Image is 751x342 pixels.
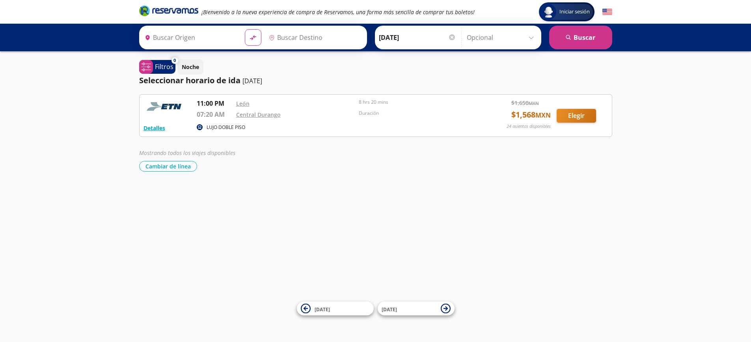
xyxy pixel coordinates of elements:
p: 07:20 AM [197,110,232,119]
iframe: Messagebird Livechat Widget [705,296,743,334]
button: 0Filtros [139,60,175,74]
em: ¡Bienvenido a la nueva experiencia de compra de Reservamos, una forma más sencilla de comprar tus... [201,8,475,16]
a: León [236,100,250,107]
i: Brand Logo [139,5,198,17]
p: LUJO DOBLE PISO [207,124,245,131]
a: Brand Logo [139,5,198,19]
p: 24 asientos disponibles [507,123,551,130]
p: Filtros [155,62,173,71]
input: Opcional [467,28,537,47]
button: [DATE] [378,302,455,316]
input: Buscar Origen [142,28,239,47]
button: Cambiar de línea [139,161,197,172]
span: Iniciar sesión [556,8,593,16]
p: Noche [182,63,199,71]
small: MXN [529,100,539,106]
a: Central Durango [236,111,281,118]
img: RESERVAMOS [143,99,187,114]
em: Mostrando todos los viajes disponibles [139,149,235,157]
button: English [602,7,612,17]
p: 8 hrs 20 mins [359,99,478,106]
span: $ 1,568 [511,109,551,121]
span: [DATE] [382,306,397,312]
span: [DATE] [315,306,330,312]
p: Duración [359,110,478,117]
p: 11:00 PM [197,99,232,108]
button: Detalles [143,124,165,132]
button: Buscar [549,26,612,49]
input: Buscar Destino [266,28,363,47]
button: Noche [177,59,203,75]
span: 0 [173,57,176,64]
input: Elegir Fecha [379,28,456,47]
p: [DATE] [242,76,262,86]
small: MXN [535,111,551,120]
span: $ 1,650 [511,99,539,107]
p: Seleccionar horario de ida [139,75,240,86]
button: Elegir [557,109,596,123]
button: [DATE] [297,302,374,316]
